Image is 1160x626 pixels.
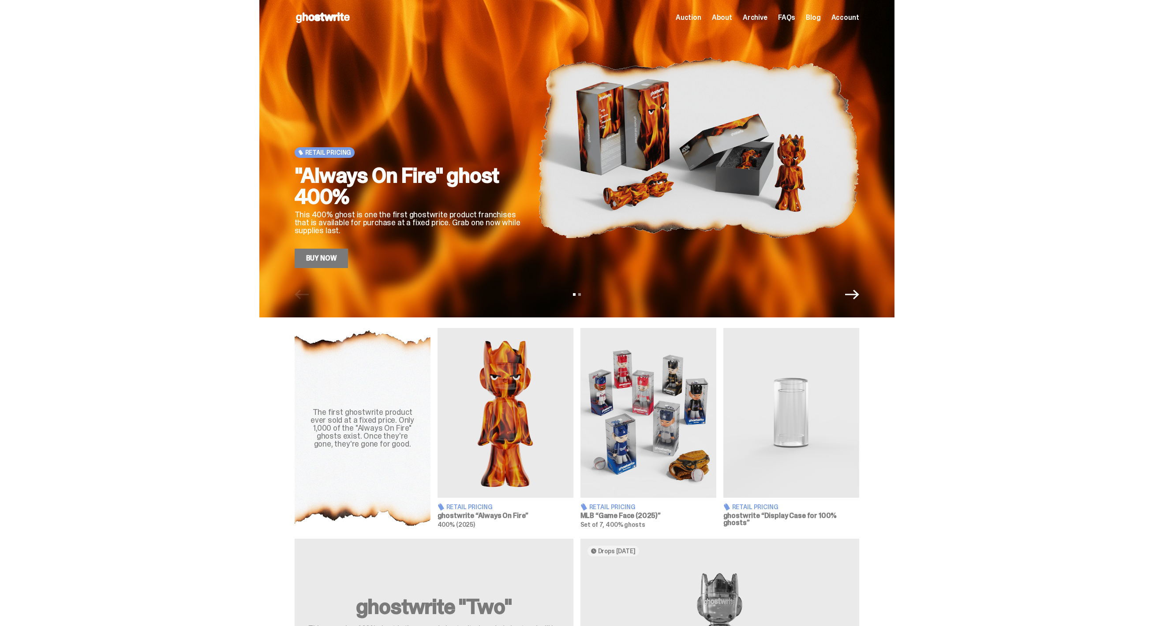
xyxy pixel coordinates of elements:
[438,328,573,498] img: Always On Fire
[305,596,563,617] h2: ghostwrite "Two"
[723,328,859,498] img: Display Case for 100% ghosts
[438,328,573,528] a: Always On Fire Retail Pricing
[598,548,636,555] span: Drops [DATE]
[831,14,859,21] a: Account
[438,521,475,529] span: 400% (2025)
[438,512,573,519] h3: ghostwrite “Always On Fire”
[295,211,524,235] p: This 400% ghost is one the first ghostwrite product franchises that is available for purchase at ...
[580,521,645,529] span: Set of 7, 400% ghosts
[573,293,576,296] button: View slide 1
[676,14,701,21] a: Auction
[806,14,820,21] a: Blog
[723,512,859,526] h3: ghostwrite “Display Case for 100% ghosts”
[845,287,859,302] button: Next
[723,328,859,528] a: Display Case for 100% ghosts Retail Pricing
[589,504,636,510] span: Retail Pricing
[580,512,716,519] h3: MLB “Game Face (2025)”
[778,14,795,21] a: FAQs
[580,328,716,528] a: Game Face (2025) Retail Pricing
[712,14,732,21] a: About
[295,249,348,268] a: Buy Now
[743,14,767,21] a: Archive
[305,149,352,156] span: Retail Pricing
[446,504,493,510] span: Retail Pricing
[295,165,524,207] h2: "Always On Fire" ghost 400%
[732,504,778,510] span: Retail Pricing
[538,27,859,268] img: "Always On Fire" ghost 400%
[578,293,581,296] button: View slide 2
[580,328,716,498] img: Game Face (2025)
[305,408,420,448] div: The first ghostwrite product ever sold at a fixed price. Only 1,000 of the "Always On Fire" ghost...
